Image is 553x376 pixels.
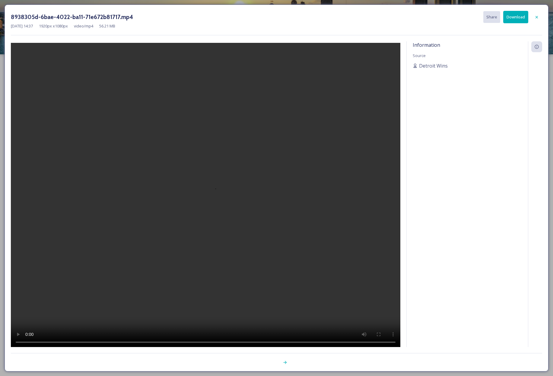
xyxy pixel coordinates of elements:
span: 1920 px x 1080 px [39,23,68,29]
span: [DATE] 14:37 [11,23,33,29]
span: Information [413,42,440,48]
button: Download [503,11,528,23]
span: video/mp4 [74,23,93,29]
span: 56.21 MB [99,23,115,29]
h3: 8938305d-6bae-4022-ba11-71e672b81717.mp4 [11,13,133,21]
button: Share [483,11,500,23]
span: Detroit Wins [419,62,448,69]
span: Source [413,53,426,58]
